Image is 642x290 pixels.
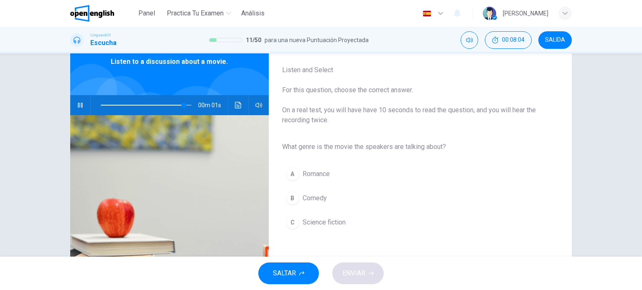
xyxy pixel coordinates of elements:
[303,193,327,203] span: Comedy
[138,8,155,18] span: Panel
[241,8,265,18] span: Análisis
[238,6,268,21] button: Análisis
[111,57,228,67] span: Listen to a discussion about a movie.
[282,188,545,209] button: BComedy
[483,7,496,20] img: Profile picture
[163,6,234,21] button: Practica tu examen
[90,32,111,38] span: Linguaskill
[485,31,532,49] button: 00:08:04
[503,8,548,18] div: [PERSON_NAME]
[232,95,245,115] button: Haz clic para ver la transcripción del audio
[198,95,228,115] span: 00m 01s
[502,37,525,43] span: 00:08:04
[282,164,545,184] button: ARomance
[273,267,296,279] span: SALTAR
[545,37,565,43] span: SALIDA
[70,5,133,22] a: OpenEnglish logo
[422,10,432,17] img: es
[286,192,299,205] div: B
[282,65,545,75] span: Listen and Select
[461,31,478,49] div: Silenciar
[70,5,114,22] img: OpenEnglish logo
[538,31,572,49] button: SALIDA
[258,262,319,284] button: SALTAR
[265,35,369,45] span: para una nueva Puntuación Proyectada
[303,169,330,179] span: Romance
[485,31,532,49] div: Ocultar
[133,6,160,21] button: Panel
[246,35,261,45] span: 11 / 50
[282,212,545,233] button: CScience fiction
[282,85,545,95] span: For this question, choose the correct answer.
[286,216,299,229] div: C
[303,217,346,227] span: Science fiction
[286,167,299,181] div: A
[282,142,545,152] span: What genre is the movie the speakers are talking about?
[90,38,117,48] h1: Escucha
[282,105,545,125] span: On a real test, you will have have 10 seconds to read the question, and you will hear the recordi...
[167,8,224,18] span: Practica tu examen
